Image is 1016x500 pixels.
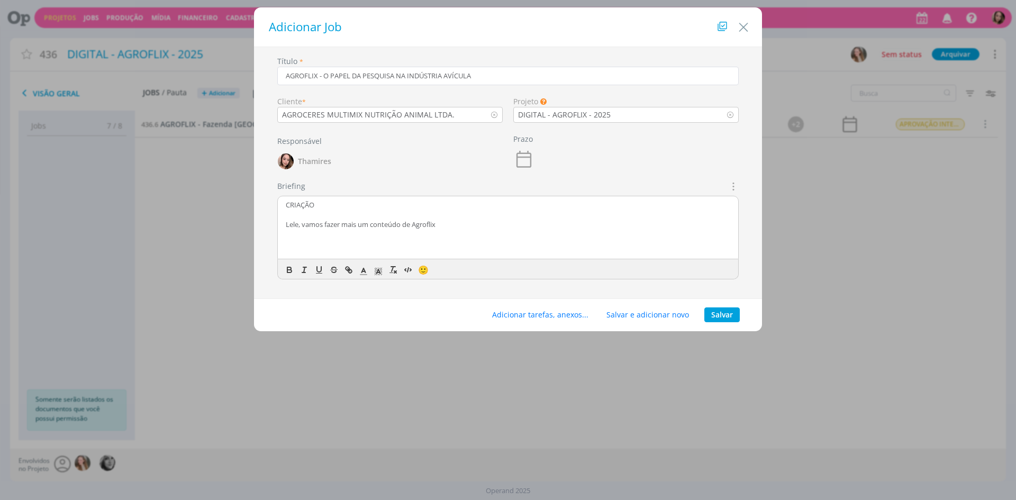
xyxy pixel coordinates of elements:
label: Responsável [277,135,322,147]
button: Close [736,14,751,35]
span: Cor do Texto [356,263,371,276]
div: Projeto [513,96,739,107]
label: Prazo [513,133,533,144]
div: AGROCERES MULTIMIX NUTRIÇÃO ANIMAL LTDA. [282,109,457,120]
p: CRIAÇÃO [286,200,730,210]
div: Cliente [277,96,503,107]
span: 🙂 [418,264,429,276]
button: Adicionar tarefas, anexos... [485,307,595,322]
h1: Adicionar Job [265,18,751,36]
span: Cor de Fundo [371,263,386,276]
img: T [278,153,294,169]
button: Salvar e adicionar novo [600,307,696,322]
button: TThamires [277,151,332,172]
label: Briefing [277,180,305,192]
div: AGROCERES MULTIMIX NUTRIÇÃO ANIMAL LTDA. [278,109,457,120]
div: DIGITAL - AGROFLIX - 2025 [514,109,613,120]
div: DIGITAL - AGROFLIX - 2025 [518,109,613,120]
button: Salvar [704,307,740,322]
span: Thamires [298,158,331,165]
p: Lele, vamos fazer mais um conteúdo de Agroflix [286,220,730,229]
div: dialog [254,7,762,331]
label: Título [277,56,297,67]
button: 🙂 [415,263,430,276]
